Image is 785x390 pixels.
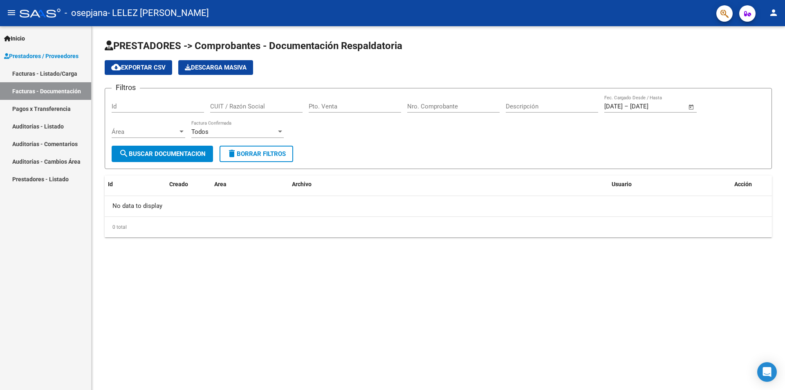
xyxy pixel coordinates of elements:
div: Open Intercom Messenger [757,362,777,382]
span: Área [112,128,178,135]
mat-icon: delete [227,149,237,158]
span: Exportar CSV [111,64,166,71]
span: Acción [734,181,752,187]
div: No data to display [105,196,772,216]
button: Buscar Documentacion [112,146,213,162]
datatable-header-cell: Acción [731,176,772,193]
span: Inicio [4,34,25,43]
mat-icon: cloud_download [111,62,121,72]
datatable-header-cell: Id [105,176,137,193]
h3: Filtros [112,82,140,93]
span: - LELEZ [PERSON_NAME] [108,4,209,22]
span: Area [214,181,227,187]
datatable-header-cell: Creado [166,176,211,193]
span: Buscar Documentacion [119,150,206,158]
span: Prestadores / Proveedores [4,52,78,61]
button: Open calendar [687,102,696,112]
button: Exportar CSV [105,60,172,75]
span: Usuario [612,181,632,187]
span: Todos [191,128,209,135]
mat-icon: search [119,149,129,158]
button: Descarga Masiva [178,60,253,75]
span: – [624,103,628,110]
span: Id [108,181,113,187]
datatable-header-cell: Usuario [608,176,731,193]
div: 0 total [105,217,772,237]
span: PRESTADORES -> Comprobantes - Documentación Respaldatoria [105,40,402,52]
span: - osepjana [65,4,108,22]
span: Archivo [292,181,312,187]
span: Descarga Masiva [185,64,247,71]
button: Borrar Filtros [220,146,293,162]
mat-icon: menu [7,8,16,18]
app-download-masive: Descarga masiva de comprobantes (adjuntos) [178,60,253,75]
input: Fecha fin [630,103,670,110]
mat-icon: person [769,8,778,18]
datatable-header-cell: Area [211,176,289,193]
span: Creado [169,181,188,187]
span: Borrar Filtros [227,150,286,158]
datatable-header-cell: Archivo [289,176,608,193]
input: Fecha inicio [604,103,623,110]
